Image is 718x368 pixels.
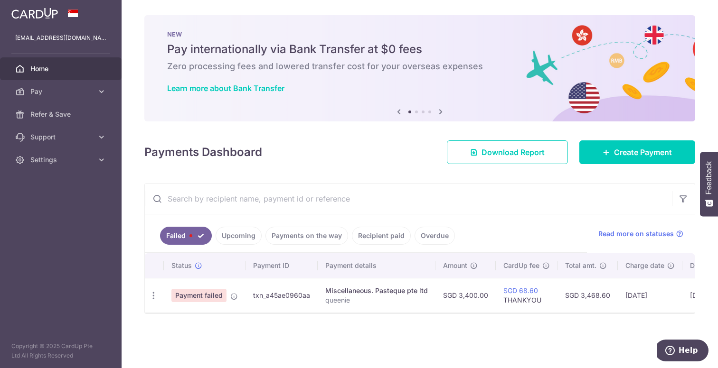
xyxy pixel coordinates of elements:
span: Refer & Save [30,110,93,119]
span: Charge date [625,261,664,270]
td: [DATE] [618,278,682,313]
a: Overdue [415,227,455,245]
a: Failed [160,227,212,245]
td: SGD 3,400.00 [435,278,496,313]
h4: Payments Dashboard [144,144,262,161]
span: Settings [30,155,93,165]
span: Create Payment [614,147,672,158]
span: Read more on statuses [598,229,674,239]
iframe: Opens a widget where you can find more information [657,340,709,363]
p: NEW [167,30,672,38]
div: Miscellaneous. Pasteque pte ltd [325,286,428,295]
a: Learn more about Bank Transfer [167,83,284,93]
a: Recipient paid [352,227,411,245]
span: Amount [443,261,467,270]
span: Status [171,261,192,270]
a: SGD 68.60 [503,286,538,294]
a: Download Report [447,140,568,164]
img: CardUp [11,8,58,19]
p: queenie [325,295,428,305]
button: Feedback - Show survey [700,152,718,216]
p: [EMAIL_ADDRESS][DOMAIN_NAME] [15,33,106,43]
span: Download Report [482,147,545,158]
th: Payment ID [246,253,318,278]
h6: Zero processing fees and lowered transfer cost for your overseas expenses [167,61,672,72]
a: Create Payment [579,140,695,164]
a: Upcoming [216,227,262,245]
span: Support [30,132,93,142]
span: Pay [30,87,93,96]
td: SGD 3,468.60 [557,278,618,313]
img: Bank transfer banner [144,15,695,121]
span: Feedback [705,161,713,194]
input: Search by recipient name, payment id or reference [145,184,672,214]
span: Home [30,64,93,74]
a: Read more on statuses [598,229,683,239]
span: Payment failed [171,289,227,302]
span: CardUp fee [503,261,539,270]
a: Payments on the way [265,227,348,245]
th: Payment details [318,253,435,278]
td: txn_a45ae0960aa [246,278,318,313]
span: Total amt. [565,261,596,270]
h5: Pay internationally via Bank Transfer at $0 fees [167,42,672,57]
td: THANKYOU [496,278,557,313]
